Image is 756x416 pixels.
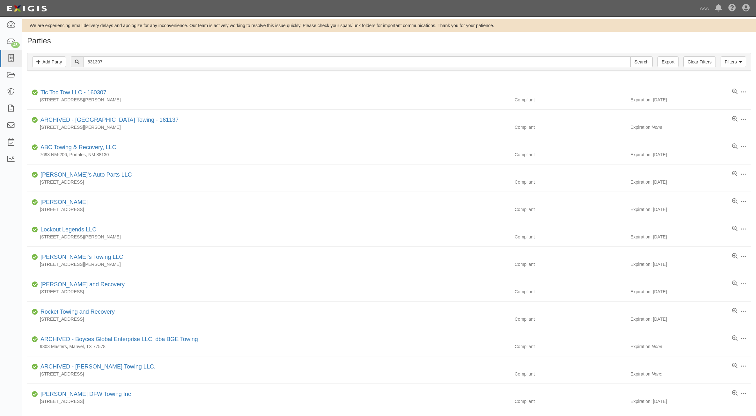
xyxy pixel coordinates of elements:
a: Clear Filters [683,56,716,67]
div: Lockout Legends LLC [38,226,96,234]
div: Compliant [510,234,631,240]
div: Martin Towing [38,198,88,207]
a: [PERSON_NAME] DFW Towing Inc [40,391,131,397]
div: Mitchem Wrecker and Recovery [38,281,125,289]
div: Expiration: [DATE] [631,288,752,295]
div: 7698 NM-206, Portales, NM 88130 [27,151,510,158]
a: [PERSON_NAME]'s Auto Parts LLC [40,172,132,178]
div: Boyces Global Enterprise LLC. dba BGE Towing [38,335,198,344]
a: Lockout Legends LLC [40,226,96,233]
div: Rick's Towing LLC [38,253,123,261]
div: Compliant [510,316,631,322]
div: Expiration: [DATE] [631,398,752,405]
a: View results summary [732,116,738,122]
i: Compliant [32,200,38,205]
a: View results summary [732,363,738,369]
div: [STREET_ADDRESS] [27,288,510,295]
h1: Parties [27,37,751,45]
div: Compliant [510,124,631,130]
a: View results summary [732,308,738,314]
div: Omar DFW Towing Inc [38,390,131,398]
div: [STREET_ADDRESS][PERSON_NAME] [27,97,510,103]
div: [STREET_ADDRESS][PERSON_NAME] [27,124,510,130]
div: Expiration: [631,124,752,130]
div: [STREET_ADDRESS] [27,316,510,322]
a: ARCHIVED - Boyces Global Enterprise LLC. dba BGE Towing [40,336,198,342]
a: View results summary [732,390,738,397]
div: Compliant [510,206,631,213]
i: Compliant [32,145,38,150]
div: [STREET_ADDRESS] [27,206,510,213]
i: Compliant [32,282,38,287]
div: [STREET_ADDRESS][PERSON_NAME] [27,261,510,267]
i: Compliant [32,310,38,314]
div: Expiration: [DATE] [631,316,752,322]
div: Frazier Towing LLC. [38,363,156,371]
a: ABC Towing & Recovery, LLC [40,144,116,150]
i: None [652,125,662,130]
div: Compliant [510,151,631,158]
a: View results summary [732,89,738,95]
div: Expiration: [DATE] [631,151,752,158]
a: [PERSON_NAME] and Recovery [40,281,125,288]
i: None [652,344,662,349]
div: Expiration: [DATE] [631,97,752,103]
i: Compliant [32,91,38,95]
a: Tic Toc Tow LLC - 160307 [40,89,106,96]
a: View results summary [732,281,738,287]
i: Compliant [32,255,38,259]
i: Help Center - Complianz [728,4,736,12]
a: View results summary [732,198,738,205]
a: Rocket Towing and Recovery [40,309,115,315]
div: Compliant [510,343,631,350]
div: Expiration: [631,343,752,350]
div: Expiration: [631,371,752,377]
a: AAA [697,2,712,15]
div: Compliant [510,398,631,405]
i: Compliant [32,173,38,177]
div: Compliant [510,179,631,185]
i: Compliant [32,392,38,397]
a: View results summary [732,143,738,150]
i: Compliant [32,228,38,232]
div: [STREET_ADDRESS] [27,398,510,405]
div: Cali Towing - 161137 [38,116,179,124]
input: Search [630,56,653,67]
div: Expiration: [DATE] [631,261,752,267]
a: Filters [721,56,746,67]
a: Add Party [32,56,66,67]
i: Compliant [32,365,38,369]
a: ARCHIVED - [GEOGRAPHIC_DATA] Towing - 161137 [40,117,179,123]
div: Compliant [510,371,631,377]
div: Compliant [510,288,631,295]
div: ABC Towing & Recovery, LLC [38,143,116,152]
a: ARCHIVED - [PERSON_NAME] Towing LLC. [40,363,156,370]
div: Expiration: [DATE] [631,179,752,185]
a: View results summary [732,335,738,342]
div: We are experiencing email delivery delays and apologize for any inconvenience. Our team is active... [22,22,756,29]
input: Search [83,56,630,67]
div: Tic Toc Tow LLC - 160307 [38,89,106,97]
i: Compliant [32,118,38,122]
a: [PERSON_NAME] [40,199,88,205]
a: View results summary [732,253,738,259]
i: Compliant [32,337,38,342]
div: [STREET_ADDRESS] [27,371,510,377]
div: 45 [11,42,20,48]
a: [PERSON_NAME]'s Towing LLC [40,254,123,260]
div: 9803 Masters, Manvel, TX 77578 [27,343,510,350]
a: View results summary [732,171,738,177]
div: [STREET_ADDRESS][PERSON_NAME] [27,234,510,240]
div: Freddy's Auto Parts LLC [38,171,132,179]
img: logo-5460c22ac91f19d4615b14bd174203de0afe785f0fc80cf4dbbc73dc1793850b.png [5,3,49,14]
div: Expiration: [DATE] [631,234,752,240]
div: [STREET_ADDRESS] [27,179,510,185]
div: Compliant [510,261,631,267]
a: Export [657,56,679,67]
div: Expiration: [DATE] [631,206,752,213]
div: Compliant [510,97,631,103]
div: Rocket Towing and Recovery [38,308,115,316]
i: None [652,371,662,376]
a: View results summary [732,226,738,232]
